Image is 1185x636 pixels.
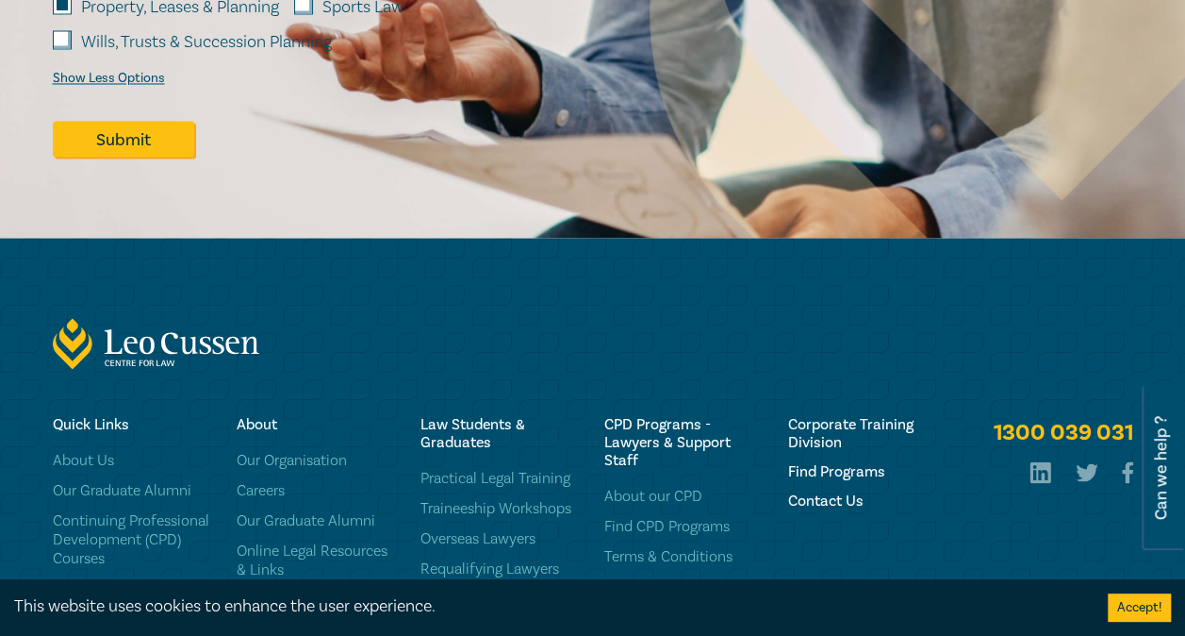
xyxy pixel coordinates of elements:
[604,486,765,505] a: About our CPD
[788,415,949,451] a: Corporate Training Division
[53,415,214,433] h6: Quick Links
[53,480,214,499] a: Our Graduate Alumni
[604,415,765,469] h6: CPD Programs - Lawyers & Support Staff
[81,30,332,55] label: Wills, Trusts & Succession Planning
[53,71,165,86] div: Show Less Options
[1108,594,1171,622] button: Accept cookies
[420,559,582,577] a: Requalifying Lawyers
[237,450,398,469] a: Our Organisation
[237,415,398,433] h6: About
[420,528,582,547] a: Overseas Lawyers
[237,480,398,499] a: Careers
[53,510,214,567] a: Continuing Professional Development (CPD) Courses
[420,468,582,487] a: Practical Legal Training
[237,510,398,529] a: Our Graduate Alumni
[14,594,1079,619] div: This website uses cookies to enhance the user experience.
[420,415,582,451] h6: Law Students & Graduates
[788,492,949,510] a: Contact Us
[53,450,214,469] a: About Us
[994,415,1133,449] a: 1300 039 031
[604,516,765,535] a: Find CPD Programs
[53,578,214,616] a: Corporate Training Division
[53,121,194,157] button: Submit
[604,546,765,565] a: Terms & Conditions
[237,541,398,578] a: Online Legal Resources & Links
[1152,396,1170,540] span: Can we help ?
[788,462,949,480] a: Find Programs
[420,498,582,517] a: Traineeship Workshops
